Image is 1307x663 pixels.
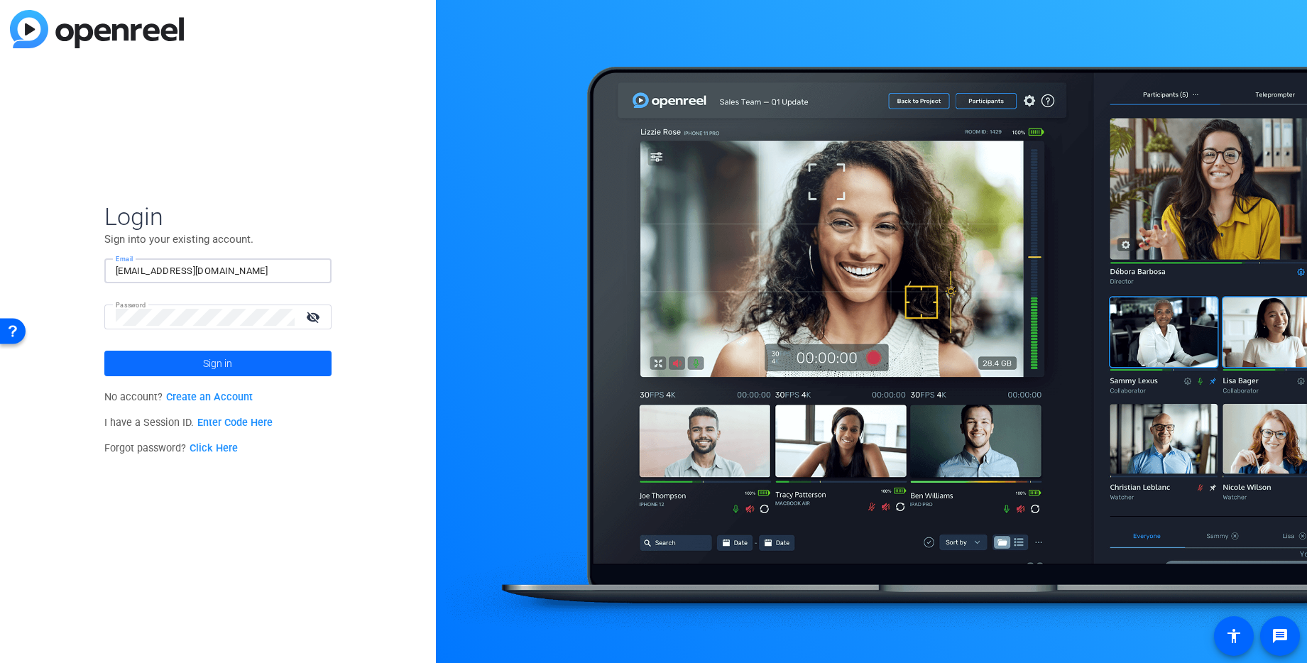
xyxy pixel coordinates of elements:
[116,301,146,309] mat-label: Password
[104,391,253,403] span: No account?
[1272,628,1289,645] mat-icon: message
[197,417,273,429] a: Enter Code Here
[10,10,184,48] img: blue-gradient.svg
[297,307,332,327] mat-icon: visibility_off
[190,442,238,454] a: Click Here
[104,417,273,429] span: I have a Session ID.
[1225,628,1242,645] mat-icon: accessibility
[104,202,332,231] span: Login
[166,391,253,403] a: Create an Account
[203,346,232,381] span: Sign in
[104,442,238,454] span: Forgot password?
[104,351,332,376] button: Sign in
[104,231,332,247] p: Sign into your existing account.
[116,263,320,280] input: Enter Email Address
[116,255,133,263] mat-label: Email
